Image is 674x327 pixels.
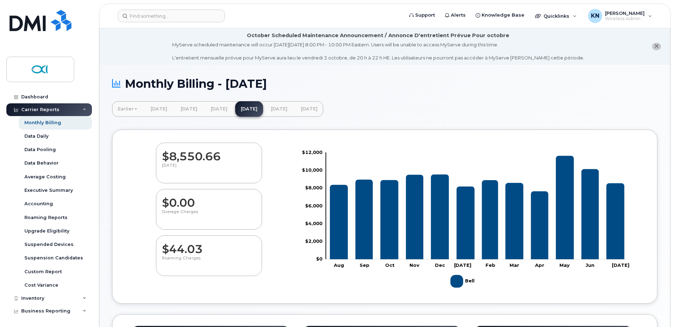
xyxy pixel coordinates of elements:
tspan: [DATE] [612,263,629,268]
g: Legend [451,272,476,291]
a: [DATE] [265,101,293,117]
a: [DATE] [205,101,233,117]
tspan: Dec [435,263,445,268]
g: Bell [451,272,476,291]
a: [DATE] [145,101,173,117]
h1: Monthly Billing - [DATE] [112,78,657,90]
button: close notification [652,43,661,50]
a: [DATE] [175,101,203,117]
p: [DATE] [162,163,256,176]
tspan: $4,000 [305,220,323,226]
dd: $0.00 [162,189,256,209]
dd: $44.03 [162,236,256,256]
tspan: Nov [409,263,419,268]
tspan: May [559,263,570,268]
div: MyServe scheduled maintenance will occur [DATE][DATE] 8:00 PM - 10:00 PM Eastern. Users will be u... [172,41,584,61]
tspan: Apr [535,263,544,268]
tspan: $2,000 [305,238,323,244]
dd: $8,550.66 [162,143,256,163]
tspan: $10,000 [302,167,323,173]
tspan: Feb [486,263,495,268]
g: Chart [302,149,629,291]
a: [DATE] [235,101,263,117]
g: Bell [330,156,624,259]
tspan: Aug [333,263,344,268]
tspan: Sep [359,263,369,268]
a: [DATE] [295,101,323,117]
tspan: Oct [385,263,394,268]
tspan: $12,000 [302,149,323,155]
div: October Scheduled Maintenance Announcement / Annonce D'entretient Prévue Pour octobre [247,32,509,39]
p: Roaming Charges [162,256,256,268]
tspan: $6,000 [305,203,323,208]
tspan: Mar [510,263,519,268]
p: Overage Charges [162,209,256,222]
tspan: $0 [316,256,323,262]
tspan: Jun [586,263,594,268]
tspan: $8,000 [305,185,323,190]
a: Earlier [112,101,143,117]
tspan: [DATE] [454,263,471,268]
